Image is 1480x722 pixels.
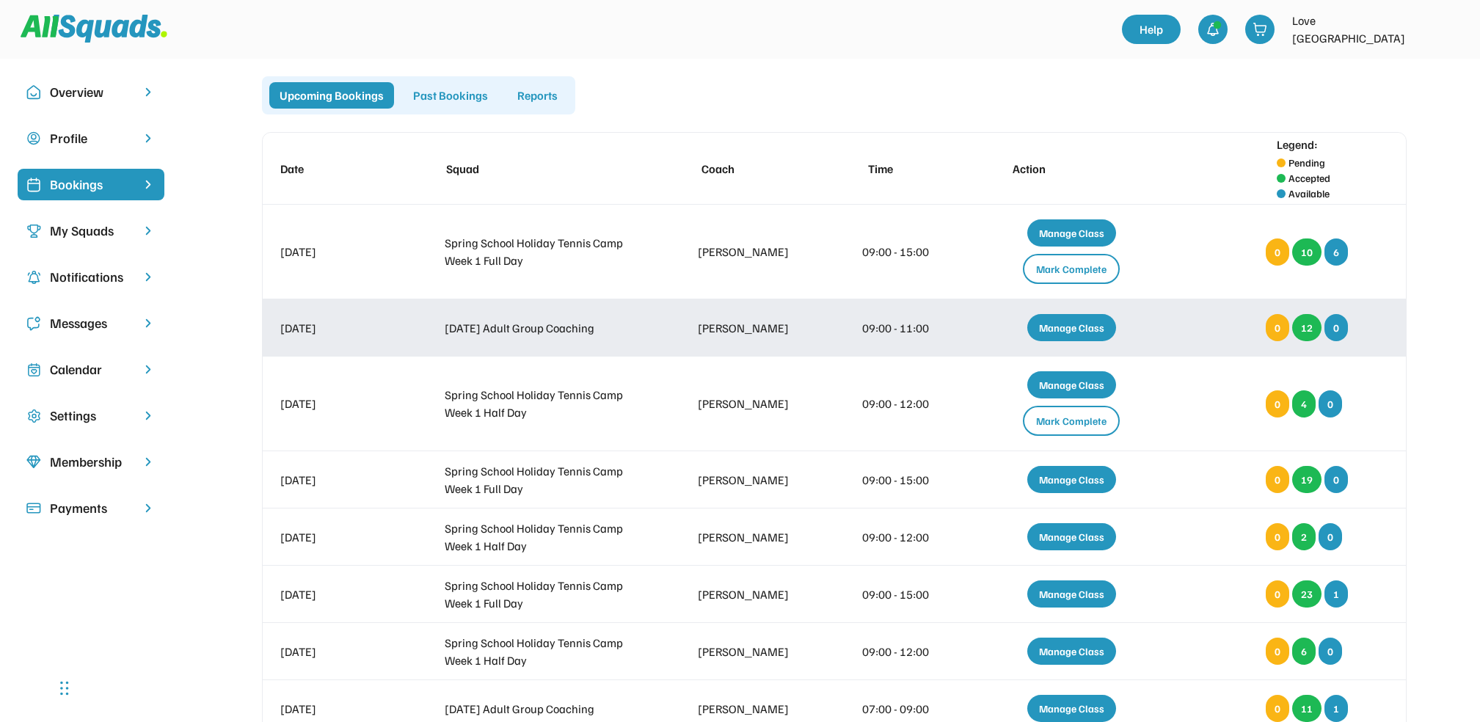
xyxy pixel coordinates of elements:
img: chevron-right%20copy%203.svg [141,178,156,192]
div: 0 [1266,580,1289,608]
div: 19 [1292,466,1322,493]
div: Coach [701,160,812,178]
img: Icon%20copy%2010.svg [26,85,41,100]
div: [PERSON_NAME] [698,586,809,603]
div: Spring School Holiday Tennis Camp Week 1 Full Day [445,577,644,612]
div: 0 [1319,390,1342,417]
div: Mark Complete [1023,254,1120,284]
img: chevron-right.svg [141,131,156,145]
div: [DATE] [280,243,391,260]
img: user-circle.svg [26,131,41,146]
img: chevron-right.svg [141,501,156,515]
div: 2 [1292,523,1316,550]
div: 07:00 - 09:00 [862,700,951,718]
div: [DATE] [280,395,391,412]
div: [PERSON_NAME] [698,243,809,260]
img: bell-03%20%281%29.svg [1206,22,1220,37]
div: 0 [1324,466,1348,493]
img: Icon%20%2815%29.svg [26,501,41,516]
div: [DATE] [280,586,391,603]
img: shopping-cart-01%20%281%29.svg [1253,22,1267,37]
div: Available [1288,186,1330,201]
div: 09:00 - 15:00 [862,471,951,489]
img: Icon%20copy%2016.svg [26,409,41,423]
div: Spring School Holiday Tennis Camp Week 1 Half Day [445,634,644,669]
div: Spring School Holiday Tennis Camp Week 1 Full Day [445,234,644,269]
img: chevron-right.svg [141,85,156,99]
div: 10 [1292,238,1322,266]
div: Date [280,160,391,178]
div: My Squads [50,221,132,241]
div: Manage Class [1027,695,1116,722]
img: chevron-right.svg [141,316,156,330]
div: Manage Class [1027,638,1116,665]
div: Manage Class [1027,371,1116,398]
div: Spring School Holiday Tennis Camp Week 1 Half Day [445,519,644,555]
div: [PERSON_NAME] [698,395,809,412]
div: 4 [1292,390,1316,417]
div: [DATE] Adult Group Coaching [445,700,644,718]
img: chevron-right.svg [141,270,156,284]
div: 0 [1266,695,1289,722]
div: Reports [507,82,568,109]
div: 0 [1266,314,1289,341]
img: chevron-right.svg [141,409,156,423]
div: [PERSON_NAME] [698,643,809,660]
div: 09:00 - 11:00 [862,319,951,337]
div: [DATE] [280,700,391,718]
div: Settings [50,406,132,426]
div: Squad [446,160,646,178]
div: Profile [50,128,132,148]
img: LTPP_Logo_REV.jpeg [1433,15,1462,44]
div: 6 [1324,238,1348,266]
div: Legend: [1277,136,1318,153]
div: Pending [1288,155,1325,170]
div: [PERSON_NAME] [698,528,809,546]
div: [PERSON_NAME] [698,319,809,337]
div: 09:00 - 15:00 [862,586,951,603]
div: 0 [1266,523,1289,550]
div: Overview [50,82,132,102]
div: [DATE] [280,471,391,489]
div: 09:00 - 15:00 [862,243,951,260]
div: Membership [50,452,132,472]
div: 0 [1266,466,1289,493]
div: Past Bookings [403,82,498,109]
div: 0 [1319,638,1342,665]
div: Spring School Holiday Tennis Camp Week 1 Full Day [445,462,644,497]
div: Calendar [50,360,132,379]
img: Squad%20Logo.svg [21,15,167,43]
div: 09:00 - 12:00 [862,643,951,660]
div: [PERSON_NAME] [698,471,809,489]
img: Icon%20copy%204.svg [26,270,41,285]
img: Icon%20copy%203.svg [26,224,41,238]
div: Spring School Holiday Tennis Camp Week 1 Half Day [445,386,644,421]
div: Manage Class [1027,580,1116,608]
div: Payments [50,498,132,518]
div: [PERSON_NAME] [698,700,809,718]
div: Bookings [50,175,132,194]
div: Upcoming Bookings [269,82,394,109]
div: 1 [1324,695,1348,722]
div: 0 [1266,390,1289,417]
div: 12 [1292,314,1322,341]
img: Icon%20%2819%29.svg [26,178,41,192]
div: 09:00 - 12:00 [862,528,951,546]
a: Help [1122,15,1181,44]
div: 0 [1266,638,1289,665]
div: 0 [1324,314,1348,341]
img: Icon%20copy%205.svg [26,316,41,331]
div: 23 [1292,580,1322,608]
div: 6 [1292,638,1316,665]
div: [DATE] Adult Group Coaching [445,319,644,337]
div: Action [1013,160,1145,178]
div: Manage Class [1027,466,1116,493]
div: [DATE] [280,643,391,660]
div: Love [GEOGRAPHIC_DATA] [1292,12,1424,47]
div: 1 [1324,580,1348,608]
div: Manage Class [1027,523,1116,550]
div: 0 [1266,238,1289,266]
div: Manage Class [1027,219,1116,247]
img: Icon%20copy%207.svg [26,362,41,377]
div: Notifications [50,267,132,287]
